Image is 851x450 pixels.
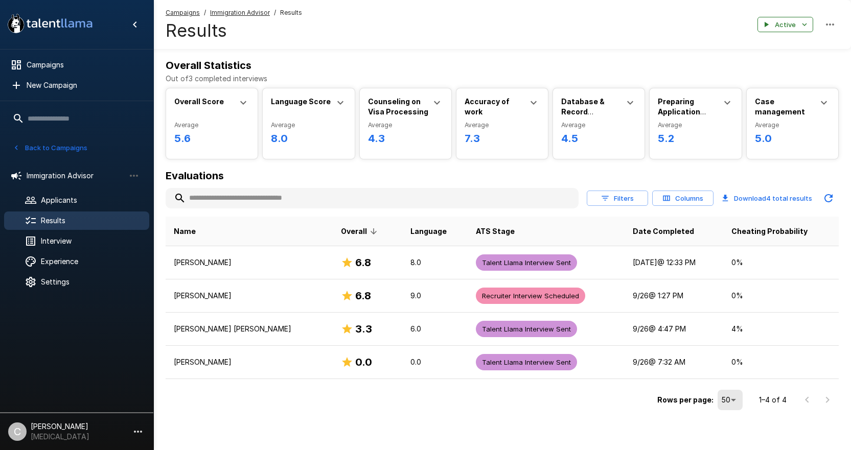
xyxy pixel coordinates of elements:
h6: 4.3 [368,130,443,147]
b: Evaluations [166,170,224,182]
span: Average [561,120,636,130]
p: Out of 3 completed interviews [166,74,839,84]
h6: 3.3 [355,321,372,337]
span: Name [174,225,196,238]
span: Talent Llama Interview Sent [476,358,577,367]
td: 9/26 @ 4:47 PM [625,313,723,346]
h6: 6.8 [355,288,371,304]
span: Average [755,120,830,130]
span: Average [368,120,443,130]
p: 0 % [731,357,831,367]
p: 9.0 [410,291,459,301]
span: / [204,8,206,18]
p: 0 % [731,291,831,301]
p: 0 % [731,257,831,268]
b: Accuracy of work [465,97,510,116]
span: Language [410,225,447,238]
p: 1–4 of 4 [759,395,787,405]
p: 4 % [731,324,831,334]
h6: 5.6 [174,130,249,147]
h4: Results [166,20,302,41]
td: 9/26 @ 7:32 AM [625,346,723,379]
button: Download4 total results [718,188,816,208]
b: Database & Record Management [561,97,611,126]
span: Talent Llama Interview Sent [476,258,577,268]
td: 9/26 @ 1:27 PM [625,279,723,313]
span: Average [174,120,249,130]
u: Campaigns [166,9,200,16]
h6: 0.0 [355,354,372,370]
span: Talent Llama Interview Sent [476,324,577,334]
h6: 6.8 [355,254,371,271]
p: 0.0 [410,357,459,367]
p: [PERSON_NAME] [PERSON_NAME] [174,324,325,334]
p: Rows per page: [657,395,714,405]
span: Results [280,8,302,18]
b: Case management [755,97,805,116]
p: 8.0 [410,257,459,268]
u: Immigration Advisor [210,9,270,16]
div: 50 [718,390,743,410]
h6: 8.0 [271,130,346,147]
b: Preparing Application Materials [658,97,706,126]
h6: 5.2 [658,130,733,147]
span: Average [658,120,733,130]
span: Average [271,120,346,130]
span: Overall [341,225,380,238]
b: Overall Statistics [166,59,251,72]
span: Date Completed [633,225,694,238]
b: Overall Score [174,97,224,106]
p: 6.0 [410,324,459,334]
button: Updated Today - 1:51 PM [818,188,839,208]
p: [PERSON_NAME] [174,257,325,268]
span: Cheating Probability [731,225,808,238]
span: / [274,8,276,18]
b: Counseling on Visa Processing [368,97,428,116]
p: [PERSON_NAME] [174,357,325,367]
button: Columns [652,191,714,206]
b: Language Score [271,97,331,106]
h6: 4.5 [561,130,636,147]
span: ATS Stage [476,225,515,238]
td: [DATE] @ 12:33 PM [625,246,723,279]
span: Recruiter Interview Scheduled [476,291,585,301]
h6: 7.3 [465,130,540,147]
p: [PERSON_NAME] [174,291,325,301]
span: Average [465,120,540,130]
h6: 5.0 [755,130,830,147]
button: Active [757,17,813,33]
button: Filters [587,191,648,206]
